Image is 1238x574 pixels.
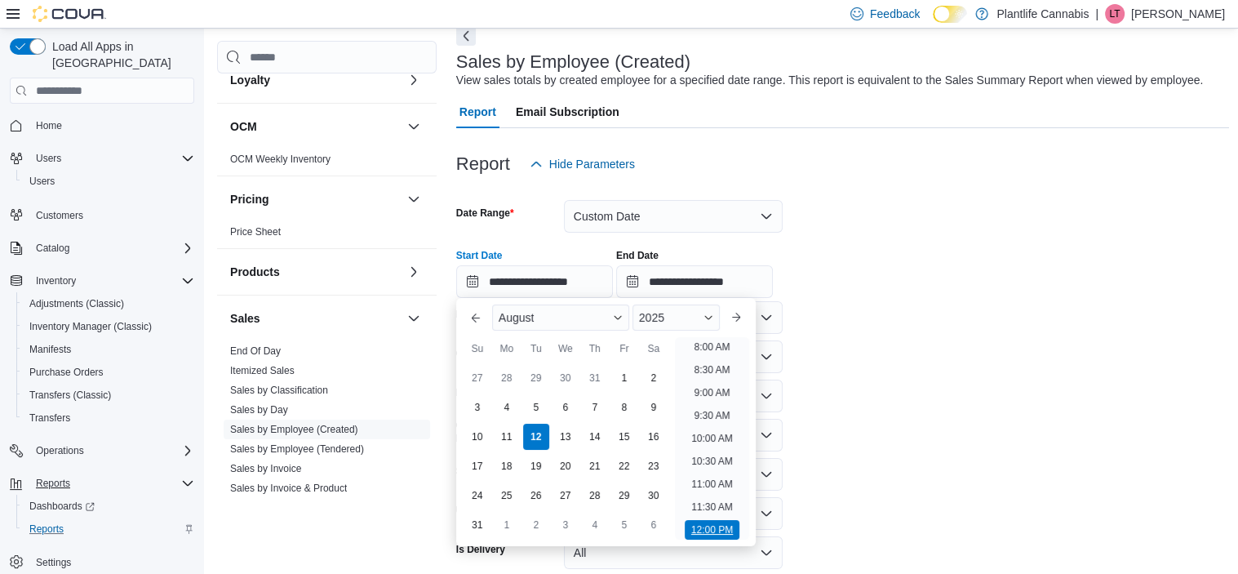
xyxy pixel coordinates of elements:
button: All [564,536,783,569]
button: Next month [723,305,749,331]
a: Purchase Orders [23,363,110,382]
div: day-25 [494,483,520,509]
button: Catalog [3,237,201,260]
div: day-5 [523,394,549,420]
div: day-29 [523,365,549,391]
button: Home [3,113,201,137]
a: Customers [29,206,90,225]
button: OCM [404,117,424,136]
span: Feedback [870,6,920,22]
span: Catalog [36,242,69,255]
button: Users [3,147,201,170]
div: day-31 [464,512,490,538]
span: Transfers (Classic) [29,389,111,402]
div: day-5 [611,512,637,538]
span: Sales by Employee (Tendered) [230,443,364,456]
li: 9:30 AM [687,406,736,425]
span: Email Subscription [516,96,619,128]
button: Open list of options [760,389,773,403]
div: day-2 [523,512,549,538]
span: Purchase Orders [29,366,104,379]
div: Pricing [217,222,437,248]
a: Transfers [23,408,77,428]
button: Products [404,262,424,282]
div: day-7 [582,394,608,420]
li: 9:00 AM [687,383,736,403]
a: Sales by Employee (Created) [230,424,358,435]
a: Settings [29,553,78,572]
button: Sales [404,309,424,328]
span: Operations [36,444,84,457]
h3: OCM [230,118,257,135]
span: Load All Apps in [GEOGRAPHIC_DATA] [46,38,194,71]
div: Su [464,336,490,362]
h3: Pricing [230,191,268,207]
a: Users [23,171,61,191]
div: day-1 [494,512,520,538]
div: day-2 [641,365,667,391]
button: Customers [3,202,201,226]
div: day-4 [582,512,608,538]
div: day-22 [611,453,637,479]
a: Sales by Employee (Tendered) [230,443,364,455]
a: Sales by Classification [230,385,328,396]
a: Manifests [23,340,78,359]
div: day-30 [641,483,667,509]
button: Inventory [29,271,82,291]
span: Reports [23,519,194,539]
input: Dark Mode [933,6,967,23]
a: Price Sheet [230,226,281,238]
button: Reports [29,474,77,493]
label: End Date [616,249,659,262]
li: 8:30 AM [687,360,736,380]
div: We [552,336,579,362]
div: day-10 [464,424,490,450]
button: Users [16,170,201,193]
a: Inventory Manager (Classic) [23,317,158,336]
button: Transfers [16,407,201,429]
div: day-27 [464,365,490,391]
a: Home [29,116,69,136]
div: day-4 [494,394,520,420]
div: day-29 [611,483,637,509]
span: Home [36,119,62,132]
button: Previous Month [463,305,489,331]
span: Inventory Manager (Classic) [29,320,152,333]
h3: Products [230,264,280,280]
button: Pricing [230,191,401,207]
span: Manifests [23,340,194,359]
span: Inventory Manager (Classic) [23,317,194,336]
button: Inventory [3,269,201,292]
div: day-27 [552,483,579,509]
div: day-14 [582,424,608,450]
button: Sales [230,310,401,327]
div: day-6 [552,394,579,420]
a: Dashboards [16,495,201,518]
label: Date Range [456,207,514,220]
span: Users [23,171,194,191]
div: day-3 [464,394,490,420]
div: Th [582,336,608,362]
a: Itemized Sales [230,365,295,376]
button: Adjustments (Classic) [16,292,201,315]
div: day-17 [464,453,490,479]
button: Transfers (Classic) [16,384,201,407]
span: Transfers [29,412,70,425]
span: Adjustments (Classic) [23,294,194,314]
span: Hide Parameters [549,156,635,172]
span: Settings [36,556,71,569]
span: Dashboards [29,500,95,513]
a: Sales by Invoice [230,463,301,474]
span: Dark Mode [933,23,934,24]
button: Hide Parameters [523,148,641,180]
a: Adjustments (Classic) [23,294,131,314]
div: day-20 [552,453,579,479]
span: 2025 [639,311,664,324]
a: Reports [23,519,70,539]
div: Mo [494,336,520,362]
span: Home [29,115,194,136]
div: day-1 [611,365,637,391]
div: day-6 [641,512,667,538]
div: day-16 [641,424,667,450]
button: Catalog [29,238,76,258]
